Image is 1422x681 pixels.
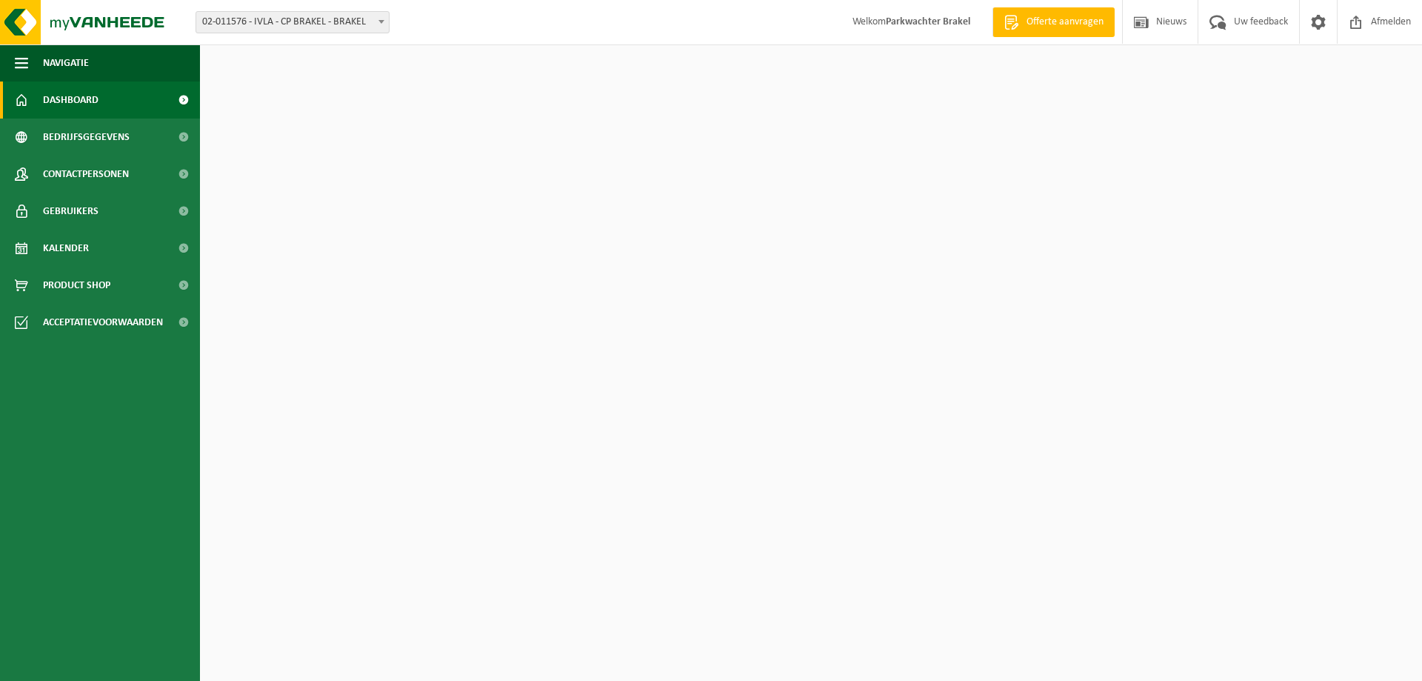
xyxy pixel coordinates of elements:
span: 02-011576 - IVLA - CP BRAKEL - BRAKEL [196,12,389,33]
span: Contactpersonen [43,156,129,193]
span: Kalender [43,230,89,267]
span: Dashboard [43,82,99,119]
span: Navigatie [43,44,89,82]
a: Offerte aanvragen [992,7,1115,37]
span: Product Shop [43,267,110,304]
span: Acceptatievoorwaarden [43,304,163,341]
span: Bedrijfsgegevens [43,119,130,156]
span: Gebruikers [43,193,99,230]
span: Offerte aanvragen [1023,15,1107,30]
span: 02-011576 - IVLA - CP BRAKEL - BRAKEL [196,11,390,33]
strong: Parkwachter Brakel [886,16,970,27]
